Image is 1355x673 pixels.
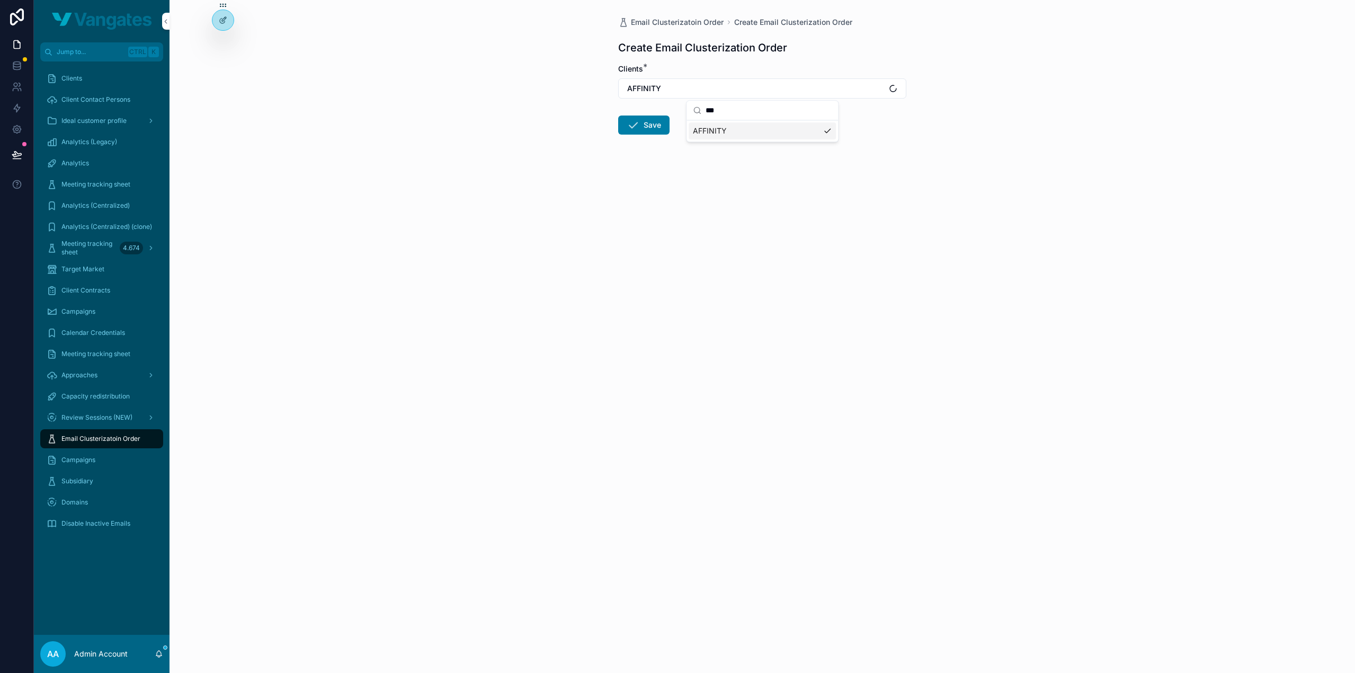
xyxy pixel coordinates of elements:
span: Ctrl [128,47,147,57]
a: Client Contracts [40,281,163,300]
a: Meeting tracking sheet [40,344,163,364]
a: Analytics (Centralized) [40,196,163,215]
span: Campaigns [61,456,95,464]
p: Admin Account [74,649,128,659]
a: Ideal customer profile [40,111,163,130]
a: Create Email Clusterization Order [734,17,852,28]
a: Approaches [40,366,163,385]
span: Client Contracts [61,286,110,295]
span: Review Sessions (NEW) [61,413,132,422]
span: AA [47,648,59,660]
span: Clients [618,64,643,73]
span: Email Clusterizatoin Order [61,435,140,443]
span: Target Market [61,265,104,273]
a: Analytics (Legacy) [40,132,163,152]
a: Client Contact Persons [40,90,163,109]
span: Analytics (Centralized) (clone) [61,223,152,231]
a: Meeting tracking sheet [40,175,163,194]
span: Ideal customer profile [61,117,127,125]
span: Disable Inactive Emails [61,519,130,528]
span: Analytics (Legacy) [61,138,117,146]
button: Select Button [618,78,906,99]
a: Email Clusterizatoin Order [618,17,724,28]
div: Suggestions [687,120,838,141]
span: AFFINITY [627,83,661,94]
a: Clients [40,69,163,88]
span: Client Contact Persons [61,95,130,104]
a: Subsidiary [40,472,163,491]
a: Capacity redistribution [40,387,163,406]
span: K [149,48,158,56]
a: Campaigns [40,302,163,321]
a: Target Market [40,260,163,279]
a: Analytics [40,154,163,173]
span: Domains [61,498,88,507]
span: Approaches [61,371,97,379]
span: Meeting tracking sheet [61,240,115,256]
div: 4.674 [120,242,143,254]
span: Calendar Credentials [61,329,125,337]
a: Campaigns [40,450,163,470]
span: Analytics [61,159,89,167]
span: Capacity redistribution [61,392,130,401]
a: Email Clusterizatoin Order [40,429,163,448]
span: Jump to... [57,48,124,56]
span: Subsidiary [61,477,93,485]
button: Jump to...CtrlK [40,42,163,61]
span: Clients [61,74,82,83]
a: Analytics (Centralized) (clone) [40,217,163,236]
a: Domains [40,493,163,512]
span: Meeting tracking sheet [61,180,130,189]
span: AFFINITY [693,126,727,136]
span: Email Clusterizatoin Order [631,17,724,28]
a: Disable Inactive Emails [40,514,163,533]
span: Campaigns [61,307,95,316]
h1: Create Email Clusterization Order [618,40,787,55]
span: Analytics (Centralized) [61,201,130,210]
a: Meeting tracking sheet4.674 [40,238,163,258]
div: scrollable content [34,61,170,547]
button: Save [618,116,670,135]
a: Calendar Credentials [40,323,163,342]
span: Meeting tracking sheet [61,350,130,358]
img: App logo [52,13,151,30]
a: Review Sessions (NEW) [40,408,163,427]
